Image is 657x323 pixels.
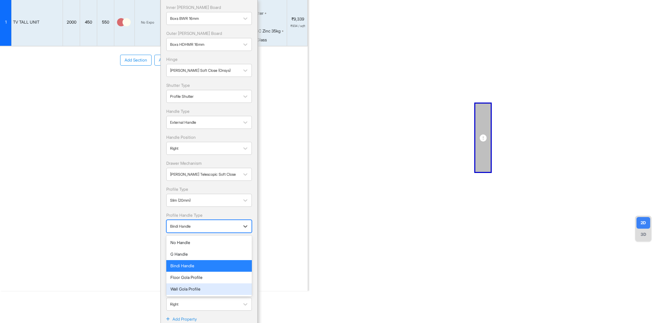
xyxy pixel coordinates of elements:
[166,4,252,11] p: Inner [PERSON_NAME] Board
[154,55,188,66] button: Add Modules
[166,134,252,140] p: Handle Position
[170,263,248,269] div: Bindi Handle
[166,30,252,37] p: Outer [PERSON_NAME] Board
[170,251,248,257] div: G Handle
[170,274,248,281] div: Floor Gola Profile
[117,18,125,26] img: thumb_21004.jpg
[170,240,248,246] div: No Handle
[291,24,305,28] span: ₹934 / sqft
[292,16,304,22] p: ₹9,339
[12,18,41,27] div: TV TALL UNIT
[166,212,252,218] p: Profile Handle Type
[636,217,650,229] div: 2D
[170,286,248,292] div: Wall Gola Profile
[166,108,252,115] p: Handle Type
[172,316,197,322] p: Add Property
[166,160,252,166] p: Drawer Mechanism
[636,229,650,240] div: 3D
[80,18,97,27] div: 450
[123,18,131,26] img: thumb_21091.jpg
[166,56,252,63] p: Hinge
[5,19,7,25] span: 1
[97,18,114,27] div: 550
[63,18,80,27] div: 2000
[120,55,152,66] button: Add Section
[141,20,154,25] div: No Expo
[166,82,252,89] p: Shutter Type
[166,186,252,192] p: Profile Type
